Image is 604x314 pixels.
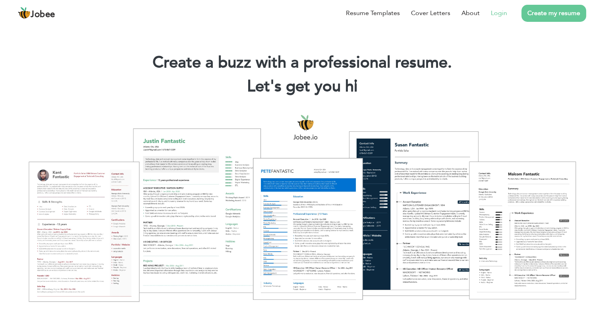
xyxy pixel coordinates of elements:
[12,52,592,73] h1: Create a buzz with a professional resume.
[491,8,507,18] a: Login
[354,75,357,97] span: |
[18,7,55,19] a: Jobee
[411,8,450,18] a: Cover Letters
[18,7,31,19] img: jobee.io
[521,5,586,22] a: Create my resume
[286,75,358,97] span: get you hi
[346,8,400,18] a: Resume Templates
[12,76,592,97] h2: Let's
[31,10,55,19] span: Jobee
[461,8,480,18] a: About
